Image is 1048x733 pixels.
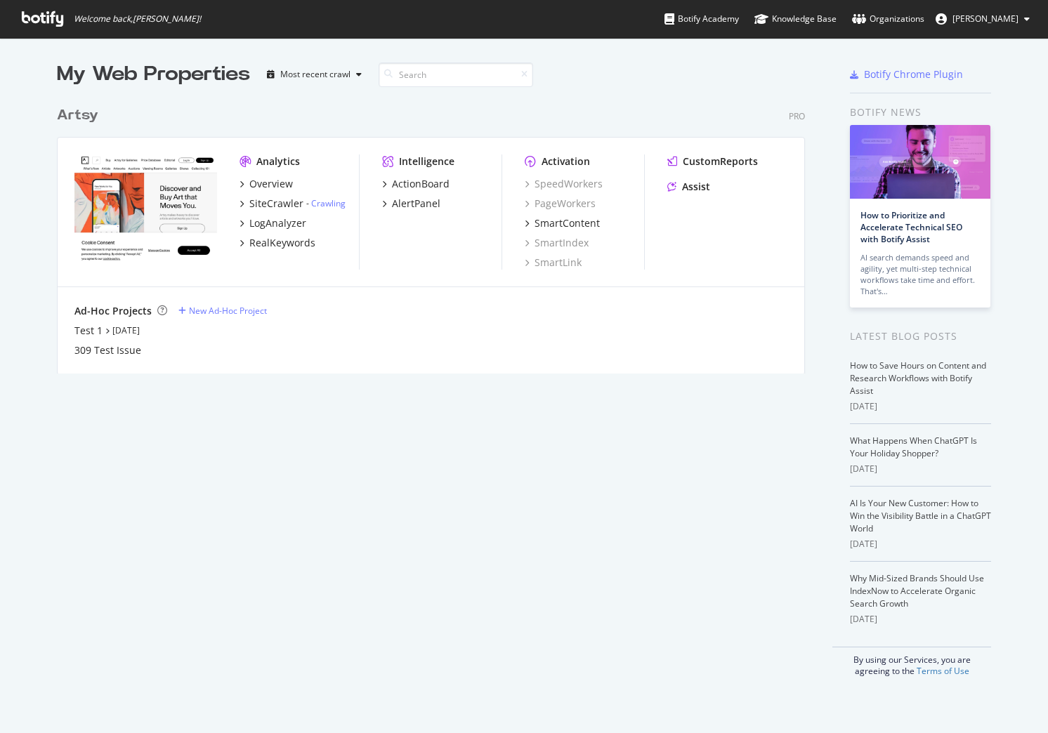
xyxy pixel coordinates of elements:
[525,197,596,211] a: PageWorkers
[667,180,710,194] a: Assist
[850,105,991,120] div: Botify news
[850,538,991,550] div: [DATE]
[667,154,758,169] a: CustomReports
[57,88,816,374] div: grid
[74,343,141,357] a: 309 Test Issue
[74,154,217,268] img: artsy.net
[74,13,201,25] span: Welcome back, [PERSON_NAME] !
[249,216,306,230] div: LogAnalyzer
[178,305,267,317] a: New Ad-Hoc Project
[525,216,600,230] a: SmartContent
[280,70,351,79] div: Most recent crawl
[664,12,739,26] div: Botify Academy
[249,197,303,211] div: SiteCrawler
[683,154,758,169] div: CustomReports
[952,13,1018,25] span: Jenna Poczik
[850,329,991,344] div: Latest Blog Posts
[392,197,440,211] div: AlertPanel
[112,324,140,336] a: [DATE]
[392,177,450,191] div: ActionBoard
[850,67,963,81] a: Botify Chrome Plugin
[535,216,600,230] div: SmartContent
[240,177,293,191] a: Overview
[74,304,152,318] div: Ad-Hoc Projects
[542,154,590,169] div: Activation
[525,236,589,250] a: SmartIndex
[382,197,440,211] a: AlertPanel
[850,435,977,459] a: What Happens When ChatGPT Is Your Holiday Shopper?
[850,463,991,475] div: [DATE]
[682,180,710,194] div: Assist
[850,572,984,609] a: Why Mid-Sized Brands Should Use IndexNow to Accelerate Organic Search Growth
[57,105,98,126] div: Artsy
[240,197,346,211] a: SiteCrawler- Crawling
[850,125,990,199] img: How to Prioritize and Accelerate Technical SEO with Botify Assist
[525,177,603,191] a: SpeedWorkers
[832,647,991,677] div: By using our Services, you are agreeing to the
[261,63,367,86] button: Most recent crawl
[74,324,103,338] a: Test 1
[860,209,962,245] a: How to Prioritize and Accelerate Technical SEO with Botify Assist
[256,154,300,169] div: Analytics
[754,12,837,26] div: Knowledge Base
[306,197,346,209] div: -
[860,252,980,297] div: AI search demands speed and agility, yet multi-step technical workflows take time and effort. Tha...
[57,60,250,88] div: My Web Properties
[379,62,533,87] input: Search
[789,110,805,122] div: Pro
[249,177,293,191] div: Overview
[850,613,991,626] div: [DATE]
[852,12,924,26] div: Organizations
[850,497,991,534] a: AI Is Your New Customer: How to Win the Visibility Battle in a ChatGPT World
[850,400,991,413] div: [DATE]
[240,236,315,250] a: RealKeywords
[917,665,969,677] a: Terms of Use
[399,154,454,169] div: Intelligence
[249,236,315,250] div: RealKeywords
[57,105,104,126] a: Artsy
[924,8,1041,30] button: [PERSON_NAME]
[525,256,582,270] a: SmartLink
[311,197,346,209] a: Crawling
[864,67,963,81] div: Botify Chrome Plugin
[382,177,450,191] a: ActionBoard
[240,216,306,230] a: LogAnalyzer
[189,305,267,317] div: New Ad-Hoc Project
[850,359,986,397] a: How to Save Hours on Content and Research Workflows with Botify Assist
